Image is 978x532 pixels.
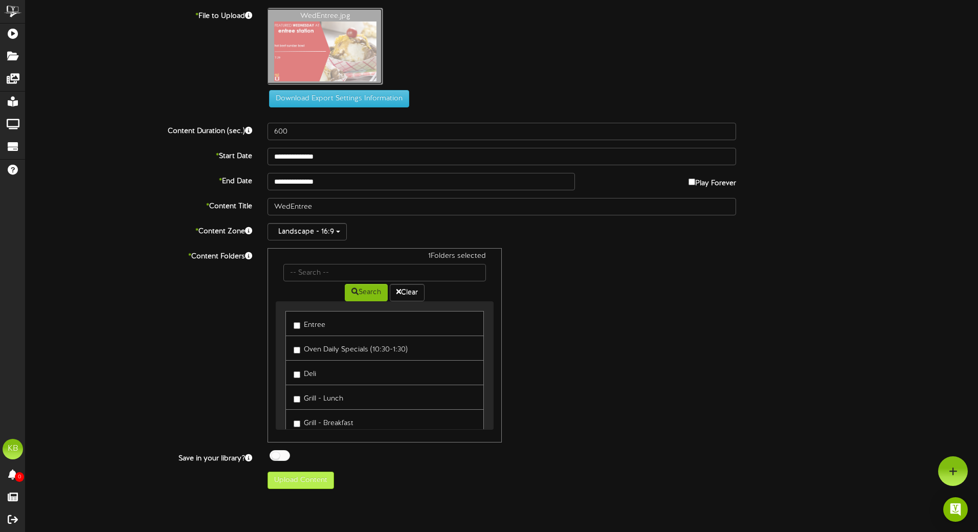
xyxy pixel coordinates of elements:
span: 0 [15,472,24,482]
input: Entree [294,322,300,329]
input: Oven Daily Specials (10:30-1:30) [294,347,300,353]
button: Search [345,284,388,301]
input: Title of this Content [268,198,736,215]
a: Download Export Settings Information [264,95,409,103]
label: Content Duration (sec.) [18,123,260,137]
label: Entree [294,317,325,330]
label: Save in your library? [18,450,260,464]
input: Grill - Breakfast [294,420,300,427]
button: Download Export Settings Information [269,90,409,107]
label: Content Zone [18,223,260,237]
button: Clear [390,284,425,301]
button: Landscape - 16:9 [268,223,347,240]
input: Grill - Lunch [294,396,300,403]
div: 1 Folders selected [276,251,494,264]
label: Play Forever [688,173,736,189]
input: Deli [294,371,300,378]
label: Deli [294,366,316,380]
label: Content Title [18,198,260,212]
input: -- Search -- [283,264,486,281]
label: Content Folders [18,248,260,262]
div: KB [3,439,23,459]
label: Oven Daily Specials (10:30-1:30) [294,341,408,355]
input: Play Forever [688,179,695,185]
label: File to Upload [18,8,260,21]
label: End Date [18,173,260,187]
div: Open Intercom Messenger [943,497,968,522]
label: Start Date [18,148,260,162]
button: Upload Content [268,472,334,489]
label: Grill - Breakfast [294,415,353,429]
label: Grill - Lunch [294,390,343,404]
